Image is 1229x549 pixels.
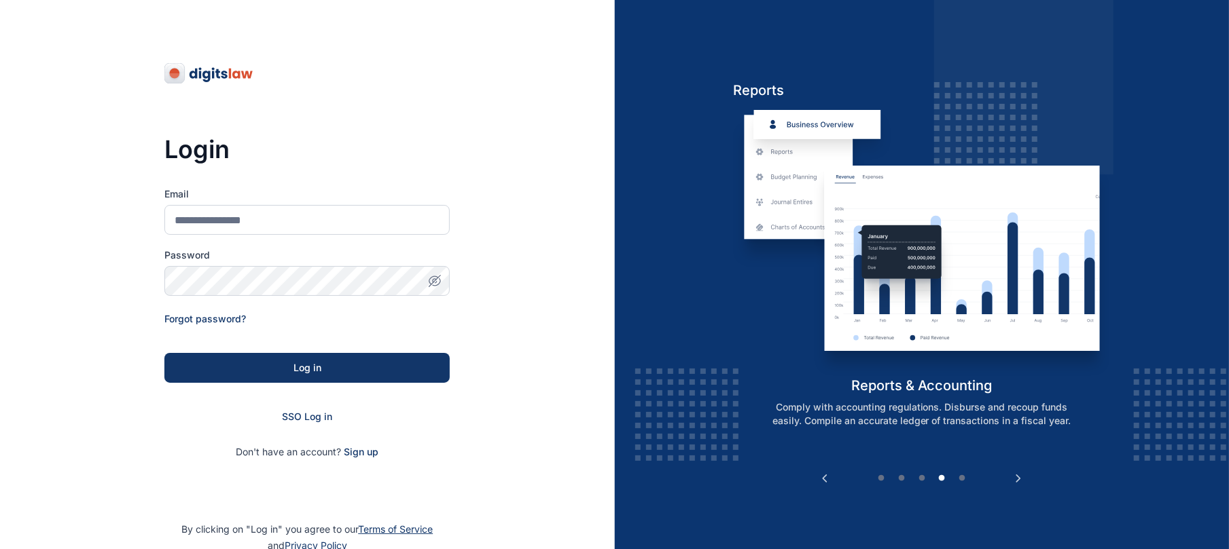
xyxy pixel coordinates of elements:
[733,376,1110,395] h5: reports & accounting
[956,472,969,485] button: 5
[874,472,888,485] button: 1
[733,81,1110,100] h5: Reports
[358,523,433,535] a: Terms of Service
[733,110,1110,376] img: reports-and-accounting
[164,353,450,383] button: Log in
[748,400,1096,428] p: Comply with accounting regulations. Disburse and recoup funds easily. Compile an accurate ledger ...
[1012,472,1025,485] button: Next
[164,136,450,163] h3: Login
[186,361,428,375] div: Log in
[344,446,378,457] a: Sign up
[164,248,450,262] label: Password
[895,472,908,485] button: 2
[915,472,929,485] button: 3
[164,445,450,459] p: Don't have an account?
[282,411,332,422] a: SSO Log in
[936,472,949,485] button: 4
[344,445,378,459] span: Sign up
[164,62,254,84] img: digitslaw-logo
[164,313,246,324] a: Forgot password?
[818,472,832,485] button: Previous
[164,187,450,201] label: Email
